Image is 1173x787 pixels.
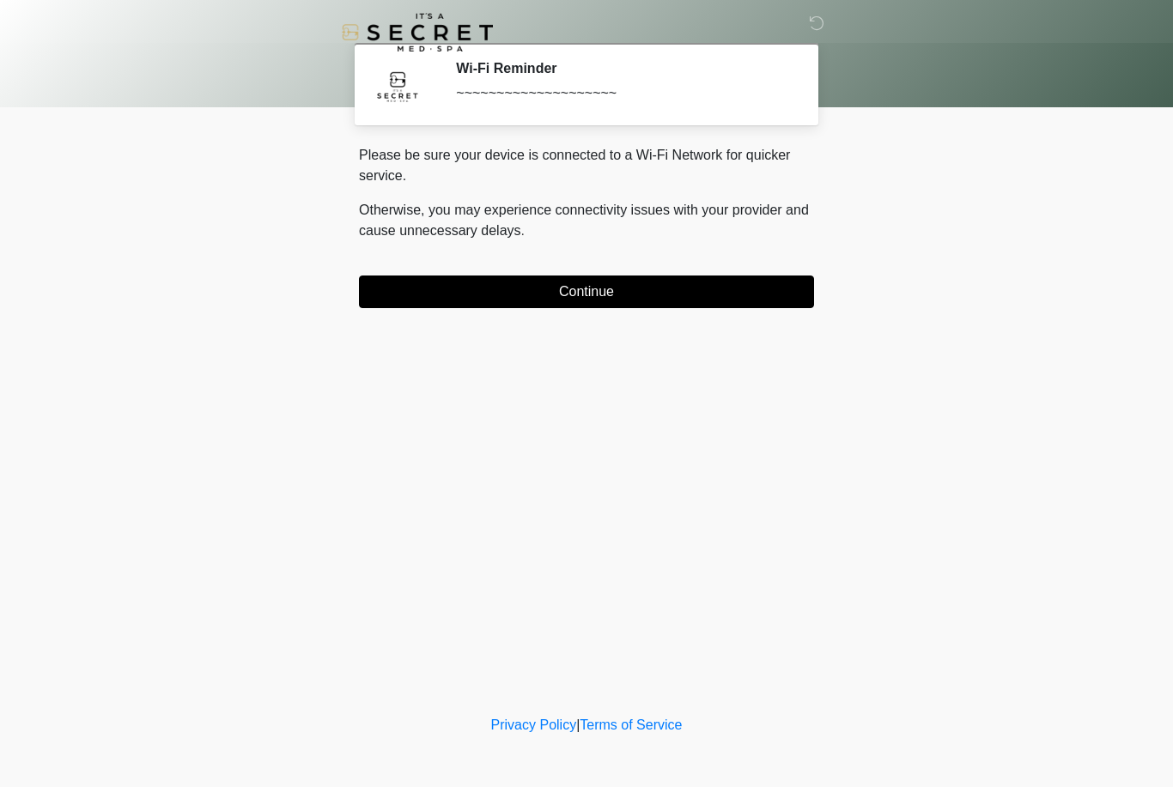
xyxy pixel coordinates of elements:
p: Please be sure your device is connected to a Wi-Fi Network for quicker service. [359,145,814,186]
img: Agent Avatar [372,60,423,112]
div: ~~~~~~~~~~~~~~~~~~~~ [456,83,788,104]
p: Otherwise, you may experience connectivity issues with your provider and cause unnecessary delays [359,200,814,241]
a: Privacy Policy [491,717,577,732]
button: Continue [359,275,814,308]
h2: Wi-Fi Reminder [456,60,788,76]
img: It's A Secret Med Spa Logo [342,13,493,51]
span: . [521,223,525,238]
a: | [576,717,580,732]
a: Terms of Service [580,717,682,732]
